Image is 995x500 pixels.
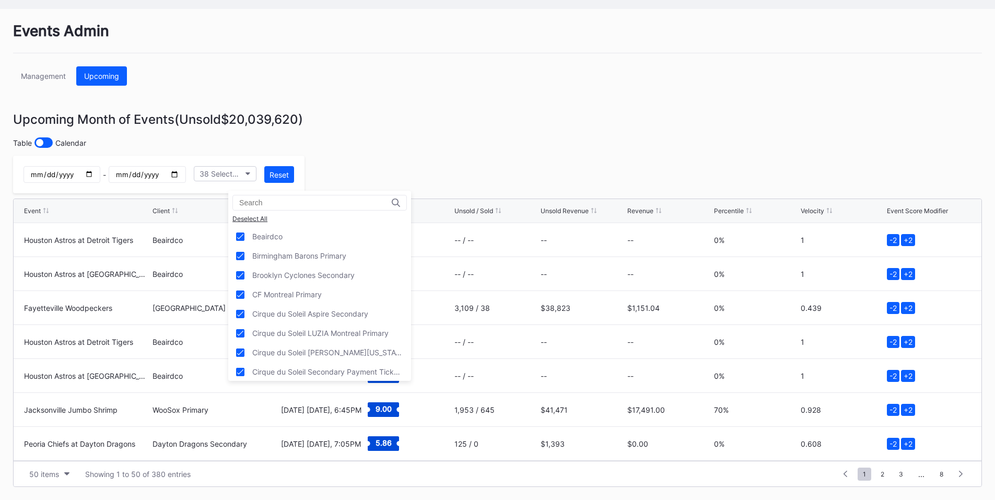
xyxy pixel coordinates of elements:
[252,232,283,241] div: Beairdco
[252,348,403,357] div: Cirque du Soleil [PERSON_NAME][US_STATE] Primary
[252,290,322,299] div: CF Montreal Primary
[252,367,403,376] div: Cirque du Soleil Secondary Payment Tickets
[239,199,331,207] input: Search
[252,271,355,280] div: Brooklyn Cyclones Secondary
[85,470,191,479] div: Showing 1 to 50 of 380 entries
[252,309,368,318] div: Cirque du Soleil Aspire Secondary
[252,251,346,260] div: Birmingham Barons Primary
[875,468,889,481] span: 2
[858,468,871,481] span: 1
[252,329,389,338] div: Cirque du Soleil LUZIA Montreal Primary
[934,468,949,481] span: 8
[910,470,932,479] div: ...
[24,467,75,481] button: 50 items
[894,468,908,481] span: 3
[29,470,59,479] div: 50 items
[232,215,407,223] div: Deselect All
